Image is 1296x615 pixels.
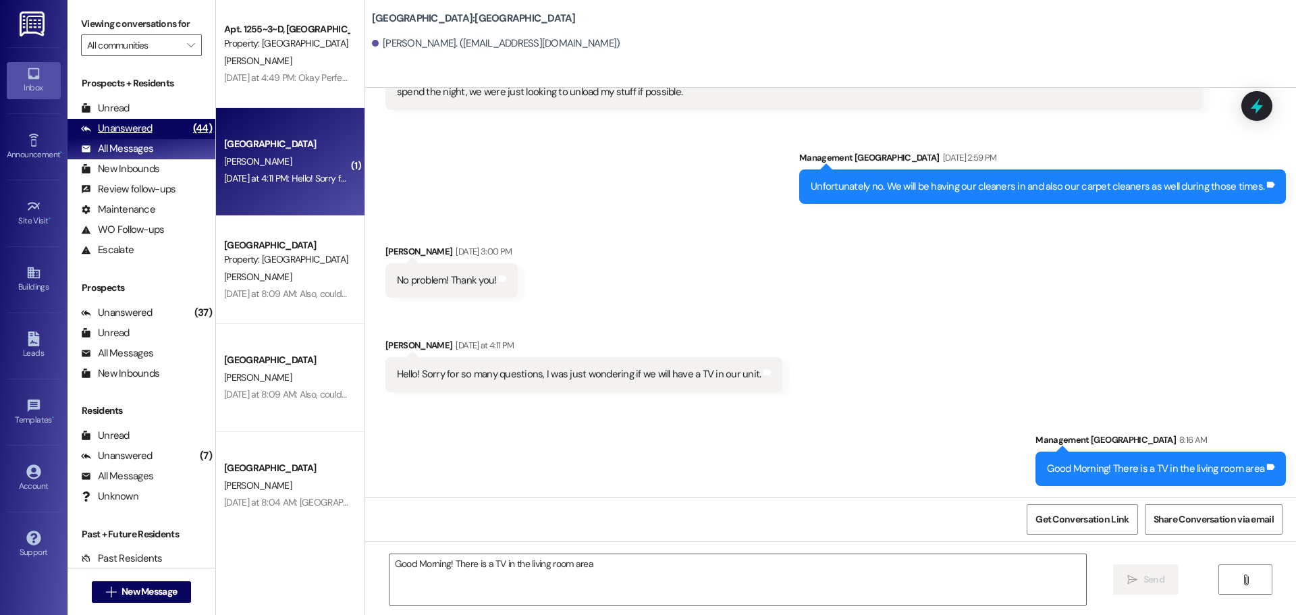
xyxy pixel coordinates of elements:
[81,101,130,115] div: Unread
[224,55,292,67] span: [PERSON_NAME]
[397,273,497,288] div: No problem! Thank you!
[67,281,215,295] div: Prospects
[224,137,349,151] div: [GEOGRAPHIC_DATA]
[224,371,292,383] span: [PERSON_NAME]
[1027,504,1137,535] button: Get Conversation Link
[67,527,215,541] div: Past + Future Residents
[1241,574,1251,585] i: 
[81,243,134,257] div: Escalate
[67,76,215,90] div: Prospects + Residents
[81,469,153,483] div: All Messages
[81,489,138,504] div: Unknown
[224,353,349,367] div: [GEOGRAPHIC_DATA]
[7,195,61,232] a: Site Visit •
[81,223,164,237] div: WO Follow-ups
[385,338,783,357] div: [PERSON_NAME]
[1113,564,1179,595] button: Send
[811,180,1264,194] div: Unfortunately no. We will be having our cleaners in and also our carpet cleaners as well during t...
[224,479,292,491] span: [PERSON_NAME]
[187,40,194,51] i: 
[224,238,349,252] div: [GEOGRAPHIC_DATA]
[224,252,349,267] div: Property: [GEOGRAPHIC_DATA]
[1154,512,1274,527] span: Share Conversation via email
[7,460,61,497] a: Account
[81,14,202,34] label: Viewing conversations for
[7,62,61,99] a: Inbox
[20,11,47,36] img: ResiDesk Logo
[49,214,51,223] span: •
[224,271,292,283] span: [PERSON_NAME]
[191,302,215,323] div: (37)
[1176,433,1207,447] div: 8:16 AM
[224,36,349,51] div: Property: [GEOGRAPHIC_DATA]
[81,162,159,176] div: New Inbounds
[81,326,130,340] div: Unread
[81,449,153,463] div: Unanswered
[81,122,153,136] div: Unanswered
[7,261,61,298] a: Buildings
[92,581,192,603] button: New Message
[7,327,61,364] a: Leads
[1143,572,1164,587] span: Send
[372,11,576,26] b: [GEOGRAPHIC_DATA]: [GEOGRAPHIC_DATA]
[224,72,408,84] div: [DATE] at 4:49 PM: Okay Perfect! You are all set
[87,34,180,56] input: All communities
[106,587,116,597] i: 
[196,446,215,466] div: (7)
[1145,504,1282,535] button: Share Conversation via email
[60,148,62,157] span: •
[940,151,997,165] div: [DATE] 2:59 PM
[52,413,54,423] span: •
[81,367,159,381] div: New Inbounds
[385,244,518,263] div: [PERSON_NAME]
[81,306,153,320] div: Unanswered
[67,404,215,418] div: Residents
[224,22,349,36] div: Apt. 1255~3~D, [GEOGRAPHIC_DATA]
[81,429,130,443] div: Unread
[7,527,61,563] a: Support
[1047,462,1264,476] div: Good Morning! There is a TV in the living room area
[397,367,761,381] div: Hello! Sorry for so many questions, I was just wondering if we will have a TV in our unit.
[452,338,514,352] div: [DATE] at 4:11 PM
[1035,433,1286,452] div: Management [GEOGRAPHIC_DATA]
[224,155,292,167] span: [PERSON_NAME]
[224,288,947,300] div: [DATE] at 8:09 AM: Also, could you describe what color and brand your vacuum was? Because I don't...
[81,182,175,196] div: Review follow-ups
[372,36,620,51] div: [PERSON_NAME]. ([EMAIL_ADDRESS][DOMAIN_NAME])
[7,394,61,431] a: Templates •
[224,172,626,184] div: [DATE] at 4:11 PM: Hello! Sorry for so many questions, I was just wondering if we will have a TV ...
[81,552,163,566] div: Past Residents
[799,151,1286,169] div: Management [GEOGRAPHIC_DATA]
[452,244,512,259] div: [DATE] 3:00 PM
[81,203,155,217] div: Maintenance
[224,461,349,475] div: [GEOGRAPHIC_DATA]
[224,388,947,400] div: [DATE] at 8:09 AM: Also, could you describe what color and brand your vacuum was? Because I don't...
[224,496,1103,508] div: [DATE] at 8:04 AM: [GEOGRAPHIC_DATA][PERSON_NAME], we cannot move you in on the 17th because we a...
[81,346,153,360] div: All Messages
[1035,512,1129,527] span: Get Conversation Link
[122,585,177,599] span: New Message
[190,118,215,139] div: (44)
[1127,574,1137,585] i: 
[81,142,153,156] div: All Messages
